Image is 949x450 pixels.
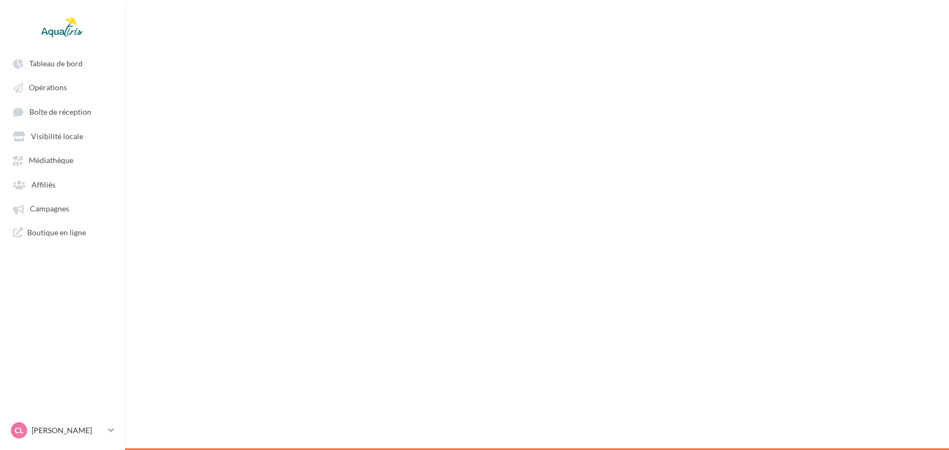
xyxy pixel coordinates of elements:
span: Boîte de réception [29,107,91,116]
span: Opérations [29,83,67,92]
span: Médiathèque [29,156,73,165]
a: Opérations [7,77,119,97]
a: Affiliés [7,174,119,194]
a: Médiathèque [7,150,119,170]
a: Visibilité locale [7,126,119,146]
a: Campagnes [7,198,119,218]
p: [PERSON_NAME] [32,425,104,436]
a: CL [PERSON_NAME] [9,420,116,441]
a: Boîte de réception [7,102,119,122]
span: CL [15,425,23,436]
span: Tableau de bord [29,59,83,68]
span: Affiliés [32,180,55,189]
a: Boutique en ligne [7,223,119,242]
span: Campagnes [30,204,69,214]
a: Tableau de bord [7,53,119,73]
span: Boutique en ligne [27,227,86,237]
span: Visibilité locale [31,132,83,141]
